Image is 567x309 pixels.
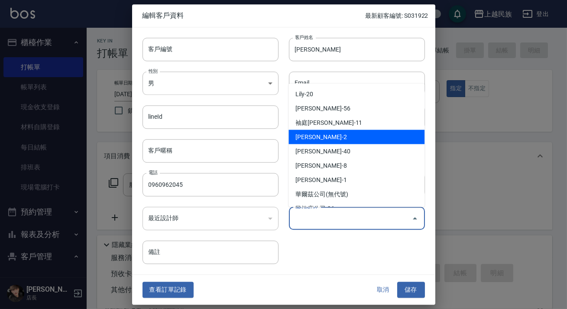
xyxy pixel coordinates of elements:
[288,172,424,187] li: [PERSON_NAME]-1
[365,11,428,20] p: 最新顧客編號: S031922
[288,158,424,172] li: [PERSON_NAME]-8
[149,169,158,176] label: 電話
[288,101,424,115] li: [PERSON_NAME]-56
[288,115,424,130] li: 袖庭[PERSON_NAME]-11
[288,144,424,158] li: [PERSON_NAME]-40
[288,130,424,144] li: [PERSON_NAME]-2
[143,282,194,298] button: 查看訂單記錄
[143,11,366,20] span: 編輯客戶資料
[288,201,424,215] li: 民族店公司-96
[397,282,425,298] button: 儲存
[295,34,313,40] label: 客戶姓名
[149,68,158,74] label: 性別
[288,187,424,201] li: 華爾茲公司(無代號)
[408,211,422,225] button: Close
[369,282,397,298] button: 取消
[288,87,424,101] li: Lily-20
[143,72,279,95] div: 男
